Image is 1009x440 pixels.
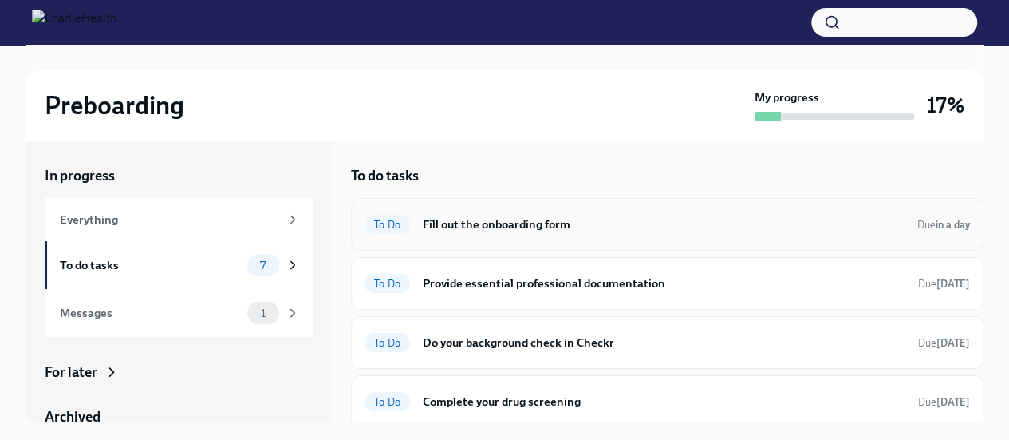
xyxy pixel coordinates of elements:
span: Due [918,337,970,349]
a: Everything [45,198,313,241]
h6: Fill out the onboarding form [423,216,905,233]
span: August 24th, 2025 09:00 [918,276,970,291]
span: 7 [250,260,275,272]
span: Due [918,278,970,290]
img: CharlieHealth [32,10,116,35]
strong: [DATE] [936,278,970,290]
div: To do tasks [60,256,241,274]
span: To Do [365,337,410,349]
span: To Do [365,219,410,231]
a: To DoDo your background check in CheckrDue[DATE] [365,330,970,355]
a: To DoFill out the onboarding formDuein a day [365,212,970,237]
a: Archived [45,407,313,426]
div: Everything [60,211,279,228]
span: Due [917,219,970,231]
div: For later [45,363,97,382]
a: To DoComplete your drug screeningDue[DATE] [365,389,970,414]
span: To Do [365,396,410,408]
span: August 25th, 2025 09:00 [918,394,970,410]
span: August 21st, 2025 09:00 [918,335,970,351]
a: To DoProvide essential professional documentationDue[DATE] [365,271,970,296]
span: August 20th, 2025 09:00 [917,217,970,232]
h6: Complete your drug screening [423,393,905,410]
a: To do tasks7 [45,241,313,289]
h3: 17% [927,91,964,120]
strong: My progress [755,89,819,105]
a: For later [45,363,313,382]
span: To Do [365,278,410,290]
div: Messages [60,304,241,322]
h6: Do your background check in Checkr [423,334,905,351]
h6: Provide essential professional documentation [423,275,905,292]
strong: [DATE] [936,396,970,408]
strong: [DATE] [936,337,970,349]
a: In progress [45,166,313,185]
strong: in a day [936,219,970,231]
h2: Preboarding [45,89,184,121]
span: Due [918,396,970,408]
h5: To do tasks [351,166,419,185]
a: Messages1 [45,289,313,337]
span: 1 [251,307,275,319]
